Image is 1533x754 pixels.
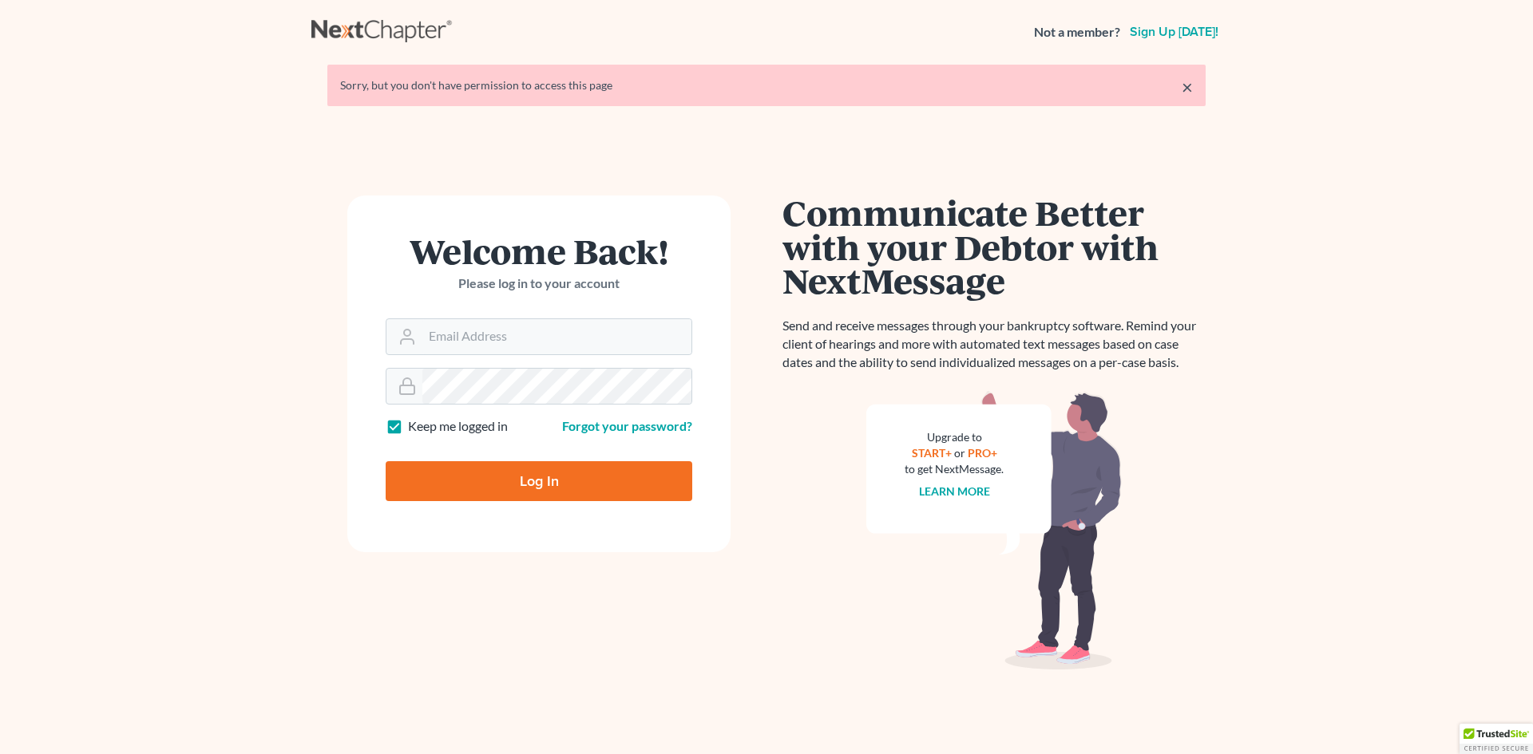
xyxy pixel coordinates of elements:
a: Learn more [919,484,990,498]
a: PRO+ [968,446,997,460]
img: nextmessage_bg-59042aed3d76b12b5cd301f8e5b87938c9018125f34e5fa2b7a6b67550977c72.svg [866,391,1122,670]
a: Sign up [DATE]! [1127,26,1222,38]
h1: Welcome Back! [386,234,692,268]
div: to get NextMessage. [905,461,1004,477]
div: Sorry, but you don't have permission to access this page [340,77,1193,93]
a: Forgot your password? [562,418,692,433]
p: Please log in to your account [386,274,692,293]
h1: Communicate Better with your Debtor with NextMessage [782,195,1206,298]
div: TrustedSite Certified [1460,724,1533,754]
input: Log In [386,461,692,501]
label: Keep me logged in [408,417,508,436]
a: START+ [912,446,952,460]
a: × [1182,77,1193,97]
div: Upgrade to [905,429,1004,445]
input: Email Address [422,319,691,354]
span: or [954,446,965,460]
p: Send and receive messages through your bankruptcy software. Remind your client of hearings and mo... [782,317,1206,372]
strong: Not a member? [1034,23,1120,41]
